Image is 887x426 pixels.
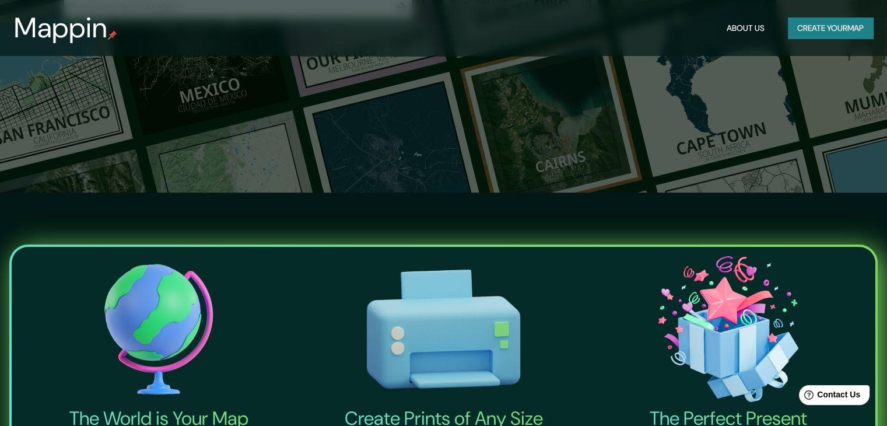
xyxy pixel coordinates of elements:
iframe: Help widget launcher [783,380,874,413]
h3: Mappin [14,12,108,44]
img: mappin-pin [108,30,117,40]
img: Create Prints of Any Size-icon [303,252,583,407]
img: The World is Your Map-icon [19,252,299,407]
button: About Us [722,18,769,39]
img: The Perfect Present-icon [588,252,868,407]
button: Create yourmap [788,18,873,39]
